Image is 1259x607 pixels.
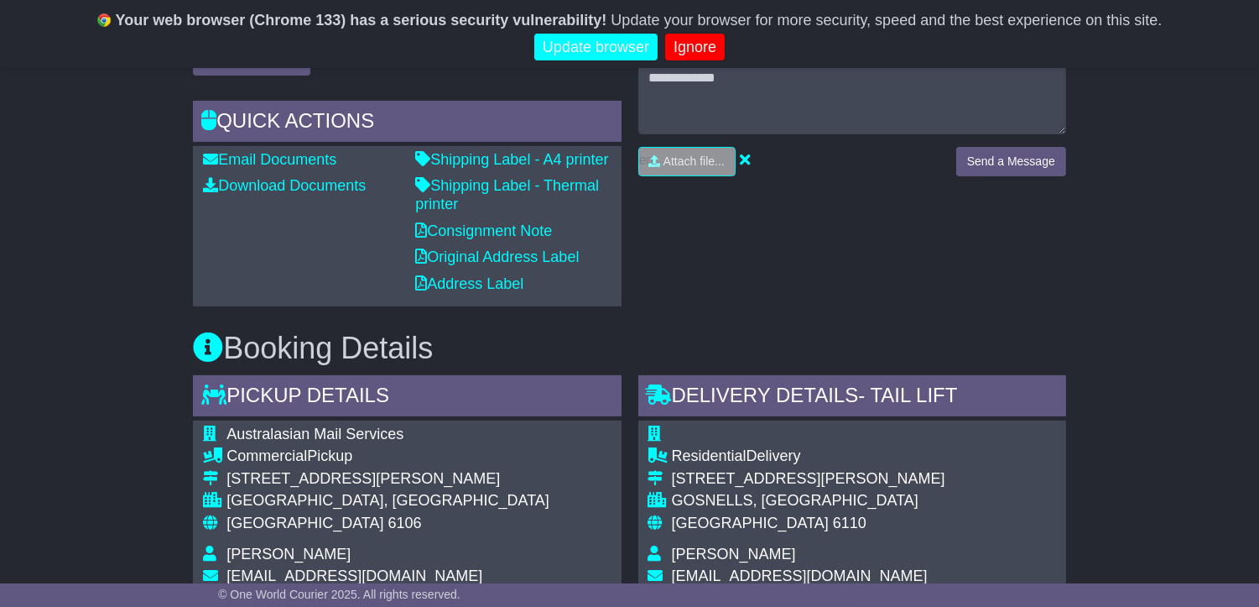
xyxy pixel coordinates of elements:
[388,515,422,531] span: 6106
[672,470,945,489] div: [STREET_ADDRESS][PERSON_NAME]
[226,426,403,442] span: Australasian Mail Services
[672,546,796,563] span: [PERSON_NAME]
[415,222,552,239] a: Consignment Note
[226,546,351,563] span: [PERSON_NAME]
[415,275,523,292] a: Address Label
[193,332,1066,365] h3: Booking Details
[226,470,549,489] div: [STREET_ADDRESS][PERSON_NAME]
[116,12,607,29] b: Your web browser (Chrome 133) has a serious security vulnerability!
[415,151,608,168] a: Shipping Label - A4 printer
[858,384,957,406] span: - Tail Lift
[193,375,621,421] div: Pickup Details
[638,375,1066,421] div: Delivery Details
[672,568,928,584] span: [EMAIL_ADDRESS][DOMAIN_NAME]
[611,12,1162,29] span: Update your browser for more security, speed and the best experience on this site.
[672,515,829,531] span: [GEOGRAPHIC_DATA]
[665,34,725,61] a: Ignore
[203,151,336,168] a: Email Documents
[218,588,460,601] span: © One World Courier 2025. All rights reserved.
[193,101,621,146] div: Quick Actions
[226,515,383,531] span: [GEOGRAPHIC_DATA]
[956,147,1066,176] button: Send a Message
[534,34,658,61] a: Update browser
[226,492,549,510] div: [GEOGRAPHIC_DATA], [GEOGRAPHIC_DATA]
[226,447,307,464] span: Commercial
[833,515,866,531] span: 6110
[226,568,482,584] span: [EMAIL_ADDRESS][DOMAIN_NAME]
[672,492,945,510] div: GOSNELLS, [GEOGRAPHIC_DATA]
[672,447,747,464] span: Residential
[203,177,366,194] a: Download Documents
[226,447,549,466] div: Pickup
[415,177,599,212] a: Shipping Label - Thermal printer
[672,447,945,466] div: Delivery
[415,249,579,265] a: Original Address Label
